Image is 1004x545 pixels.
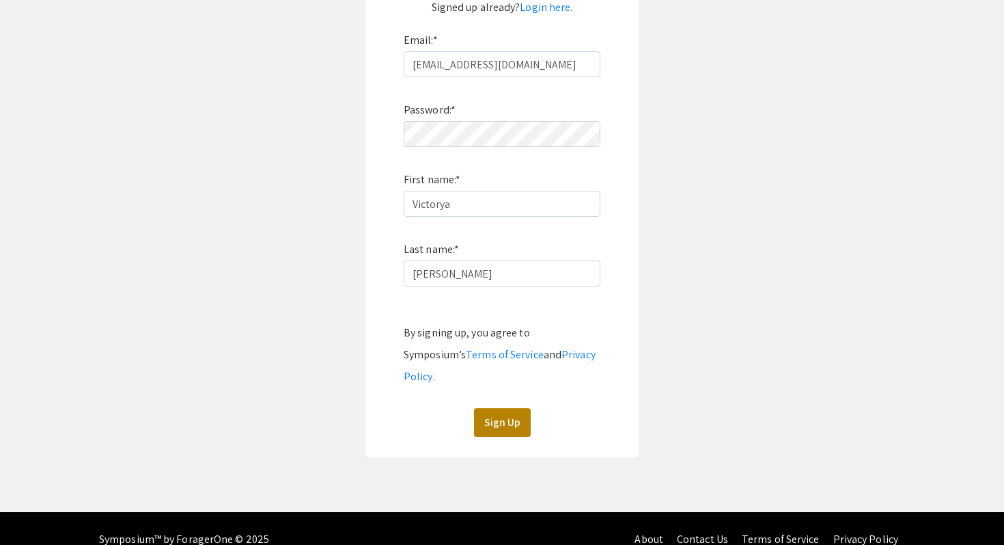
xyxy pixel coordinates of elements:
iframe: Chat [10,483,58,535]
label: First name: [404,169,460,191]
div: By signing up, you agree to Symposium’s and . [404,322,600,388]
a: Terms of Service [466,347,544,362]
a: Privacy Policy [404,347,596,384]
label: Password: [404,99,456,121]
label: Email: [404,29,438,51]
label: Last name: [404,239,459,261]
button: Sign Up [474,408,531,437]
